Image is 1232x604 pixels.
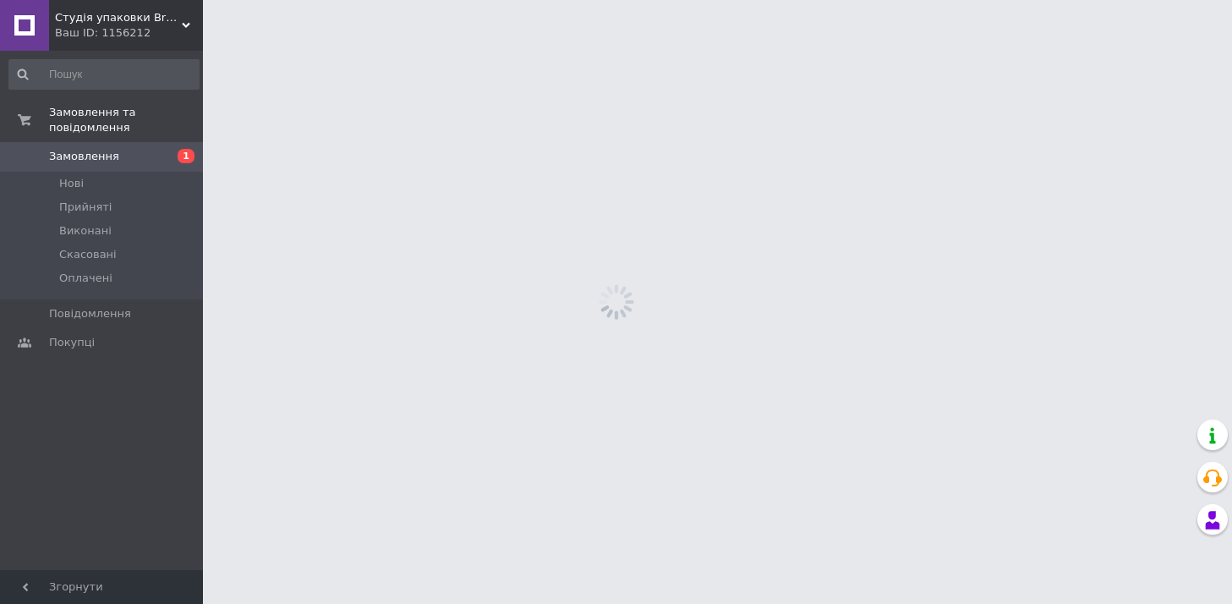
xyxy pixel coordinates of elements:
span: Студія упаковки Brand Pak [55,10,182,25]
span: Покупці [49,335,95,350]
span: Оплачені [59,271,112,286]
div: Ваш ID: 1156212 [55,25,203,41]
span: Замовлення [49,149,119,164]
span: 1 [178,149,194,163]
span: Прийняті [59,200,112,215]
input: Пошук [8,59,200,90]
span: Нові [59,176,84,191]
span: Замовлення та повідомлення [49,105,203,135]
span: Скасовані [59,247,117,262]
span: Виконані [59,223,112,239]
span: Повідомлення [49,306,131,321]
